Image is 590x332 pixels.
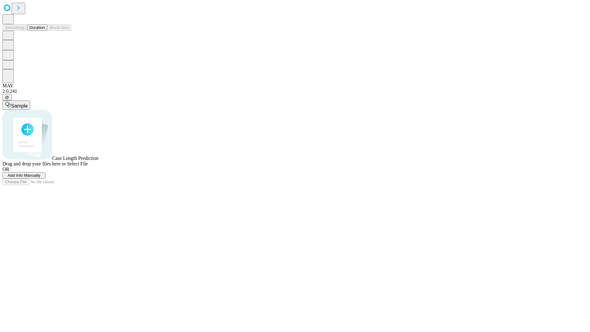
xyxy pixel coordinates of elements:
[2,83,588,89] div: MAY
[2,24,27,31] button: Smoothing
[11,103,28,109] span: Sample
[2,167,9,172] span: OR
[27,24,47,31] button: Duration
[8,173,41,178] span: Add Info Manually
[2,101,30,110] button: Sample
[52,156,98,161] span: Case Length Prediction
[2,89,588,94] div: 2.0.241
[2,161,66,166] span: Drag and drop your files here or
[2,94,12,101] button: @
[5,95,9,100] span: @
[2,172,45,179] button: Add Info Manually
[67,161,88,166] span: Select File
[47,24,71,31] button: Block Size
